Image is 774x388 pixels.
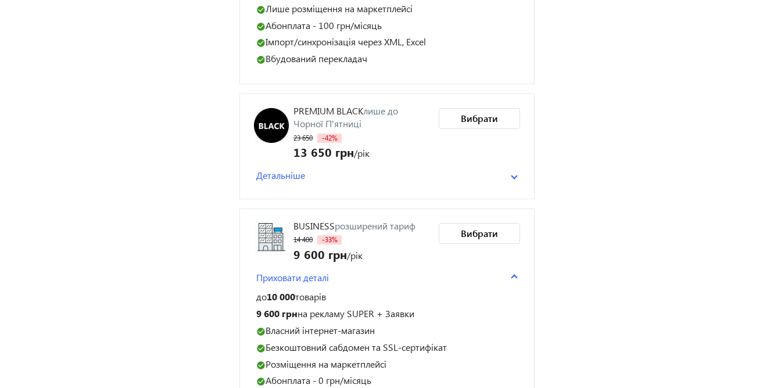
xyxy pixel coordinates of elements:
span: 14 400 [293,235,313,244]
span: -33% [317,235,342,245]
button: Вибрати [439,108,520,129]
span: Приховати деталі [256,271,329,284]
span: лише до Чорної П'ятниці [293,105,398,130]
p: Безкоштовний сабдомен та SSL-сертифікат [256,342,518,354]
p: Лише розміщення на маркетплейсі [256,3,518,15]
span: Business [293,220,335,232]
span: PREMIUM BLACK [293,105,363,117]
p: на рекламу SUPER + Заявки [256,308,518,320]
mat-icon: check_circle [256,344,266,353]
span: 13 650 грн [293,143,354,160]
img: Business [254,223,289,258]
p: Власний інтернет-магазин [256,325,518,337]
mat-expansion-panel-header: Приховати деталі [254,269,520,286]
img: PREMIUM BLACK [254,108,289,143]
span: розширений тариф [335,220,415,232]
mat-icon: check_circle [256,377,266,386]
span: 9 600 грн [293,246,347,262]
p: Вбудований перекладач [256,53,518,65]
div: /рік [293,246,415,262]
mat-expansion-panel-header: Детальніше [254,167,520,184]
p: Абонплата - 0 грн/місяць [256,375,518,387]
span: -42% [317,134,342,143]
span: 9 600 грн [256,307,298,319]
span: 10 000 [267,290,295,303]
mat-icon: check_circle [256,22,266,31]
span: Детальніше [256,169,305,182]
span: 23 650 [293,134,313,142]
mat-icon: check_circle [256,361,266,370]
p: Імпорт/синхронізація через XML, Excel [256,36,518,48]
p: Абонплата - 100 грн/місяць [256,20,518,32]
mat-icon: check_circle [256,38,266,48]
p: Розміщення на маркетплейсі [256,358,518,371]
div: /рік [293,143,429,160]
span: Вибрати [461,112,498,125]
p: до товарів [256,291,518,303]
button: Вибрати [439,223,520,244]
mat-icon: check_circle [256,5,266,15]
span: Вибрати [461,227,498,240]
mat-icon: check_circle [256,327,266,336]
mat-icon: check_circle [256,55,266,64]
